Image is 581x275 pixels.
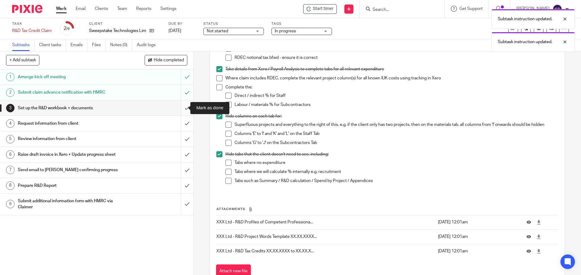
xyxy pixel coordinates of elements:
[438,248,517,254] p: [DATE] 12:01am
[18,181,123,190] h1: Prepare R&D Report
[12,5,42,13] img: Pixie
[6,119,15,128] div: 4
[225,75,558,81] p: Where claim includes RDEC, complete the relevant project column(s) for all known IUK costs using ...
[39,39,66,51] a: Client tasks
[6,150,15,159] div: 6
[216,219,435,225] p: XXX Ltd - R&D Profiles of Competent Professiona...
[18,72,123,82] h1: Arrange kick off meeting
[18,119,123,128] h1: Request information from client
[438,219,517,225] p: [DATE] 12:01am
[18,197,123,212] h1: Submit additional information form with HMRC via Claimer
[207,29,228,33] span: Not started
[6,181,15,190] div: 8
[216,207,245,211] span: Attachments
[216,234,435,240] p: XXX Ltd - R&D Project Words Template XX.XX.XXXX...
[137,39,160,51] a: Audit logs
[235,160,558,166] p: Tabs where no expenditure
[6,104,15,112] div: 3
[6,73,15,81] div: 1
[12,28,52,34] div: R&D Tax Credit Claim
[275,29,296,33] span: In progress
[18,150,123,159] h1: Raise draft invoice in Xero + Update progress sheet
[12,39,34,51] a: Subtasks
[6,135,15,143] div: 5
[169,29,181,33] span: [DATE]
[235,178,558,184] p: Tabs such as Summary / R&D calculation / Spend by Project / Appendices
[271,21,332,26] label: Tags
[537,219,541,225] a: Download
[92,39,106,51] a: Files
[6,55,39,65] button: + Add subtask
[203,21,264,26] label: Status
[6,88,15,97] div: 2
[235,122,558,128] p: Superfluous projects and everything to the right of this. e.g. if the client only has two project...
[18,88,123,97] h1: Submit claim advance notification with HMRC
[6,166,15,174] div: 7
[235,93,558,99] p: Direct / indirect % for Staff
[56,6,67,12] a: Work
[235,140,558,146] p: Columns 'G' to 'J' on the Subcontractors Tab
[537,248,541,254] a: Download
[498,16,552,22] p: Subtask instruction updated.
[64,25,70,32] div: 2
[169,21,196,26] label: Due by
[225,66,558,72] p: Take details from Xero / Payroll Analysis to complete tabs for all relevant expenditure
[12,21,52,26] label: Task
[89,21,161,26] label: Client
[438,234,517,240] p: [DATE] 12:01am
[110,39,132,51] a: Notes (0)
[117,6,127,12] a: Team
[71,39,87,51] a: Emails
[235,169,558,175] p: Tabs where we will calculate % internally e.g. recruitment
[18,165,123,174] h1: Send email to [PERSON_NAME] confirming progress
[136,6,151,12] a: Reports
[89,28,146,34] p: Sweepstake Technologies Limited
[18,134,123,143] h1: Review information from client
[12,28,52,34] div: R&amp;D Tax Credit Claim
[235,55,558,61] p: RDEC notional tax bfwd - ensure it is correct
[154,58,184,63] span: Hide completed
[235,131,558,137] p: Columns 'E' to 'I' and 'K' and 'L' on the Staff Tab
[225,84,558,90] p: Complete the:
[95,6,108,12] a: Clients
[235,102,558,108] p: Labour / materials % for Subcontractors
[553,4,562,14] img: svg%3E
[216,248,435,254] p: XXX Ltd - R&D Tax Credits XX.XX.XXXX to XX.XX.X...
[76,6,86,12] a: Email
[160,6,176,12] a: Settings
[145,55,187,65] button: Hide completed
[6,200,15,208] div: 9
[303,4,337,14] div: Sweepstake Technologies Limited - R&D Tax Credit Claim
[66,27,70,30] small: /9
[225,151,558,157] p: Hide tabs that the client doesn't need to see, including:
[537,234,541,240] a: Download
[18,104,123,113] h1: Set up the R&D workbook + documents
[498,39,552,45] p: Subtask instruction updated.
[225,113,558,119] p: Hide columns on each tab for:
